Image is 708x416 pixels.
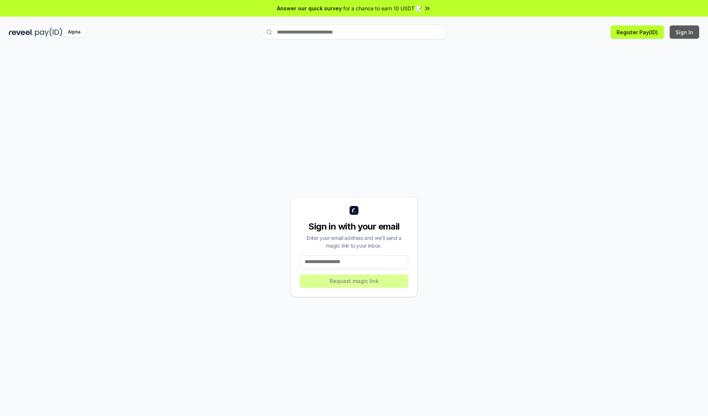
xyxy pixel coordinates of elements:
[300,234,408,249] div: Enter your email address and we’ll send a magic link to your inbox.
[277,4,342,12] span: Answer our quick survey
[9,28,34,37] img: reveel_dark
[64,28,84,37] div: Alpha
[35,28,62,37] img: pay_id
[343,4,422,12] span: for a chance to earn 10 USDT 📝
[611,25,664,39] button: Register Pay(ID)
[670,25,699,39] button: Sign In
[350,206,358,215] img: logo_small
[300,221,408,233] div: Sign in with your email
